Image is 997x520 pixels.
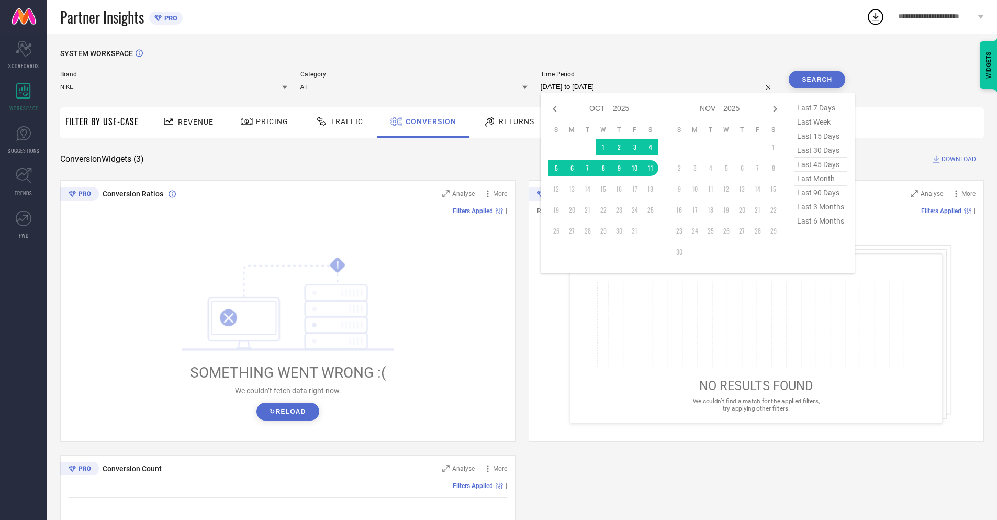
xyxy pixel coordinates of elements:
[548,160,564,176] td: Sun Oct 05 2025
[60,187,99,203] div: Premium
[627,160,643,176] td: Fri Oct 10 2025
[703,223,719,239] td: Tue Nov 25 2025
[406,117,456,126] span: Conversion
[256,403,319,421] button: ↻Reload
[719,160,734,176] td: Wed Nov 05 2025
[719,126,734,134] th: Wednesday
[452,465,475,472] span: Analyse
[911,190,918,197] svg: Zoom
[541,71,776,78] span: Time Period
[794,129,847,143] span: last 15 days
[921,207,961,215] span: Filters Applied
[596,160,611,176] td: Wed Oct 08 2025
[643,139,658,155] td: Sat Oct 04 2025
[452,190,475,197] span: Analyse
[564,126,580,134] th: Monday
[611,160,627,176] td: Thu Oct 09 2025
[866,7,885,26] div: Open download list
[103,190,163,198] span: Conversion Ratios
[19,231,29,239] span: FWD
[596,202,611,218] td: Wed Oct 22 2025
[794,158,847,172] span: last 45 days
[734,160,750,176] td: Thu Nov 06 2025
[794,101,847,115] span: last 7 days
[337,259,339,271] tspan: !
[699,379,813,393] span: NO RESULTS FOUND
[789,71,845,88] button: Search
[643,202,658,218] td: Sat Oct 25 2025
[643,160,658,176] td: Sat Oct 11 2025
[961,190,976,197] span: More
[493,465,507,472] span: More
[687,181,703,197] td: Mon Nov 10 2025
[580,202,596,218] td: Tue Oct 21 2025
[300,71,528,78] span: Category
[687,160,703,176] td: Mon Nov 03 2025
[942,154,976,164] span: DOWNLOAD
[506,482,507,490] span: |
[537,207,588,215] span: Revenue (% share)
[596,181,611,197] td: Wed Oct 15 2025
[564,181,580,197] td: Mon Oct 13 2025
[671,244,687,260] td: Sun Nov 30 2025
[750,181,766,197] td: Fri Nov 14 2025
[703,126,719,134] th: Tuesday
[627,223,643,239] td: Fri Oct 31 2025
[703,202,719,218] td: Tue Nov 18 2025
[541,81,776,93] input: Select time period
[627,126,643,134] th: Friday
[734,126,750,134] th: Thursday
[703,181,719,197] td: Tue Nov 11 2025
[794,172,847,186] span: last month
[65,115,139,128] span: Filter By Use-Case
[794,143,847,158] span: last 30 days
[499,117,534,126] span: Returns
[627,202,643,218] td: Fri Oct 24 2025
[611,202,627,218] td: Thu Oct 23 2025
[580,181,596,197] td: Tue Oct 14 2025
[548,202,564,218] td: Sun Oct 19 2025
[548,223,564,239] td: Sun Oct 26 2025
[766,139,781,155] td: Sat Nov 01 2025
[60,71,287,78] span: Brand
[766,126,781,134] th: Saturday
[596,139,611,155] td: Wed Oct 01 2025
[162,14,177,22] span: PRO
[794,115,847,129] span: last week
[60,462,99,478] div: Premium
[671,223,687,239] td: Sun Nov 23 2025
[580,160,596,176] td: Tue Oct 07 2025
[506,207,507,215] span: |
[548,103,561,115] div: Previous month
[687,126,703,134] th: Monday
[794,186,847,200] span: last 90 days
[442,465,450,472] svg: Zoom
[627,139,643,155] td: Fri Oct 03 2025
[9,104,38,112] span: WORKSPACE
[529,187,567,203] div: Premium
[766,223,781,239] td: Sat Nov 29 2025
[693,397,820,412] span: We couldn’t find a match for the applied filters, try applying other filters.
[750,126,766,134] th: Friday
[687,223,703,239] td: Mon Nov 24 2025
[734,202,750,218] td: Thu Nov 20 2025
[627,181,643,197] td: Fri Oct 17 2025
[15,189,32,197] span: TRENDS
[671,181,687,197] td: Sun Nov 09 2025
[643,181,658,197] td: Sat Oct 18 2025
[178,118,214,126] span: Revenue
[719,181,734,197] td: Wed Nov 12 2025
[564,223,580,239] td: Mon Oct 27 2025
[921,190,943,197] span: Analyse
[766,160,781,176] td: Sat Nov 08 2025
[331,117,363,126] span: Traffic
[734,223,750,239] td: Thu Nov 27 2025
[256,117,288,126] span: Pricing
[8,62,39,70] span: SCORECARDS
[719,202,734,218] td: Wed Nov 19 2025
[580,126,596,134] th: Tuesday
[703,160,719,176] td: Tue Nov 04 2025
[794,214,847,228] span: last 6 months
[750,223,766,239] td: Fri Nov 28 2025
[235,386,341,395] span: We couldn’t fetch data right now.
